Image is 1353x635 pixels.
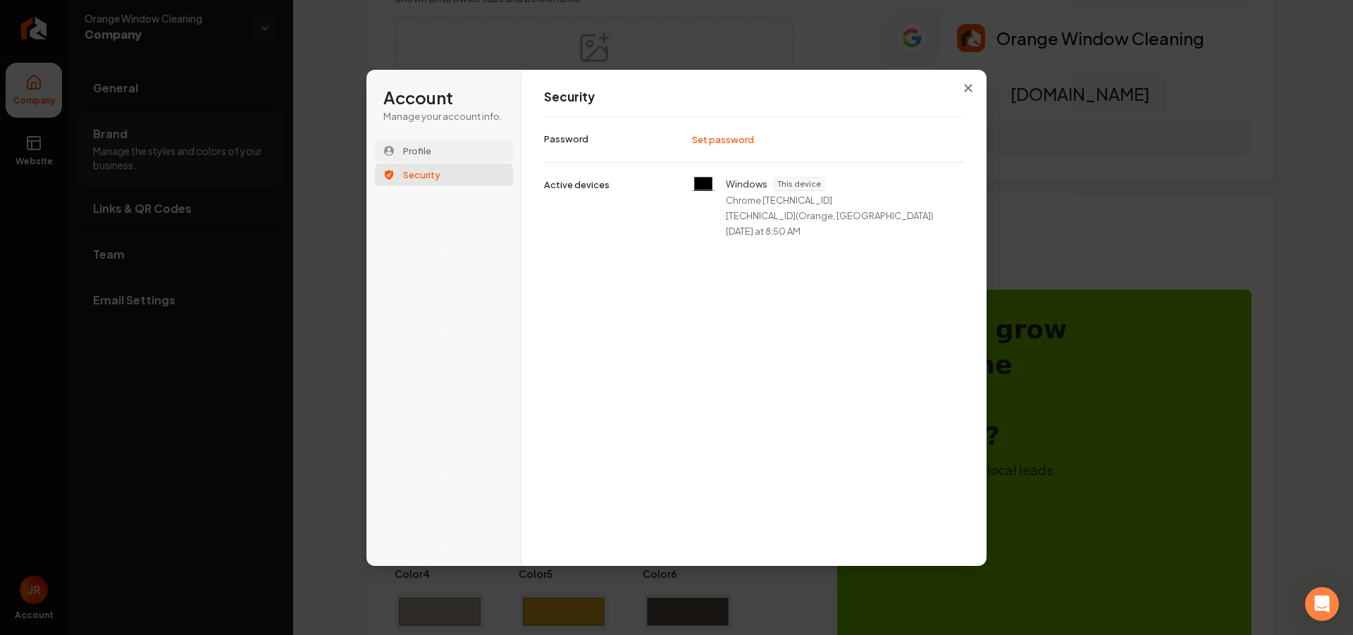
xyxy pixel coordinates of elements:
[685,129,762,150] button: Set password
[383,87,505,109] h1: Account
[544,89,965,106] h1: Security
[774,178,825,190] span: This device
[956,75,981,101] button: Close modal
[375,140,513,162] button: Profile
[403,144,431,157] span: Profile
[726,209,934,222] p: [TECHNICAL_ID] ( Orange, [GEOGRAPHIC_DATA] )
[726,225,801,238] p: [DATE] at 8:50 AM
[383,110,505,123] p: Manage your account info.
[726,194,832,206] p: Chrome [TECHNICAL_ID]
[544,178,610,191] p: Active devices
[375,164,513,186] button: Security
[544,132,588,145] p: Password
[1305,587,1339,621] div: Open Intercom Messenger
[403,168,440,181] span: Security
[726,178,767,190] p: Windows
